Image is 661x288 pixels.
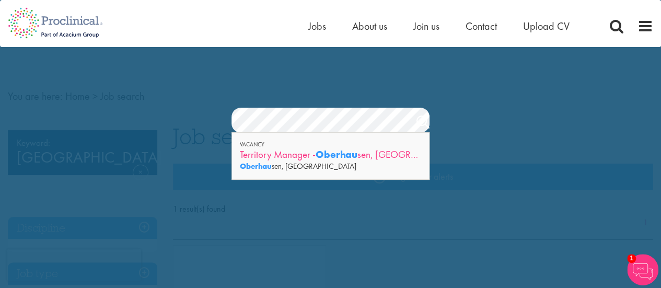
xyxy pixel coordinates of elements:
[627,254,636,263] span: 1
[240,141,421,148] div: Vacancy
[627,254,658,285] img: Chatbot
[416,113,430,134] a: Job search submit button
[413,19,439,33] a: Join us
[523,19,570,33] a: Upload CV
[316,148,357,161] strong: Oberhau
[240,161,272,171] strong: Oberhau
[308,19,326,33] a: Jobs
[240,148,421,161] div: Territory Manager - sen, [GEOGRAPHIC_DATA]
[240,161,421,171] div: sen, [GEOGRAPHIC_DATA]
[352,19,387,33] a: About us
[466,19,497,33] a: Contact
